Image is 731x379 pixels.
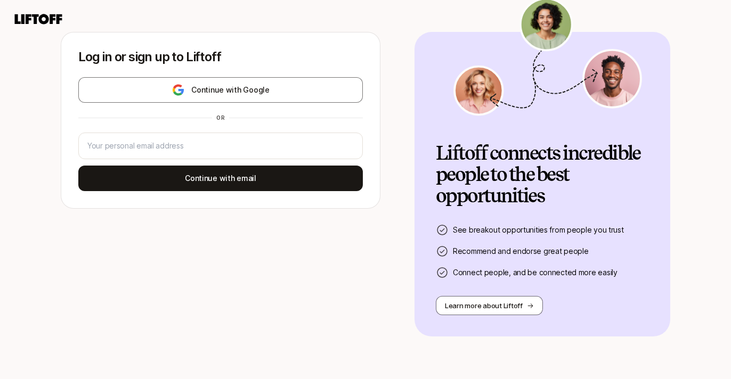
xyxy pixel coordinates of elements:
button: Continue with email [78,166,363,191]
h2: Liftoff connects incredible people to the best opportunities [436,143,649,207]
input: Your personal email address [87,139,354,152]
p: Connect people, and be connected more easily [453,266,618,279]
img: google-logo [172,84,185,96]
p: See breakout opportunities from people you trust [453,224,624,236]
div: or [212,113,229,122]
button: Continue with Google [78,77,363,103]
button: Learn more about Liftoff [436,296,543,315]
p: Recommend and endorse great people [453,245,588,258]
p: Log in or sign up to Liftoff [78,50,363,64]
